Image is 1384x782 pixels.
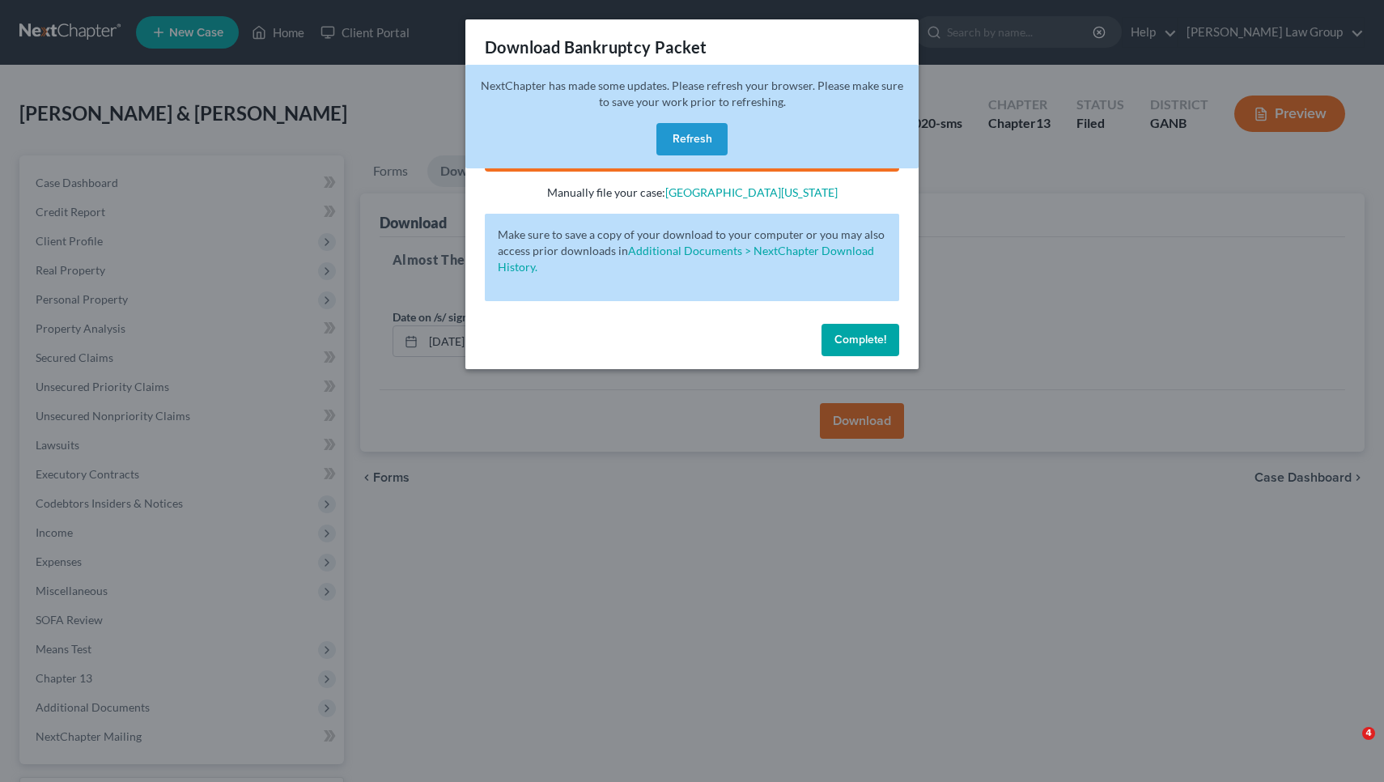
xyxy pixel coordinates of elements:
h3: Download Bankruptcy Packet [485,36,707,58]
button: Complete! [821,324,899,356]
span: Complete! [834,333,886,346]
button: Refresh [656,123,728,155]
span: 4 [1362,727,1375,740]
p: Make sure to save a copy of your download to your computer or you may also access prior downloads in [498,227,886,275]
a: [GEOGRAPHIC_DATA][US_STATE] [665,185,838,199]
p: Manually file your case: [485,185,899,201]
iframe: Intercom live chat [1329,727,1368,766]
span: NextChapter has made some updates. Please refresh your browser. Please make sure to save your wor... [481,79,903,108]
a: Additional Documents > NextChapter Download History. [498,244,874,274]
